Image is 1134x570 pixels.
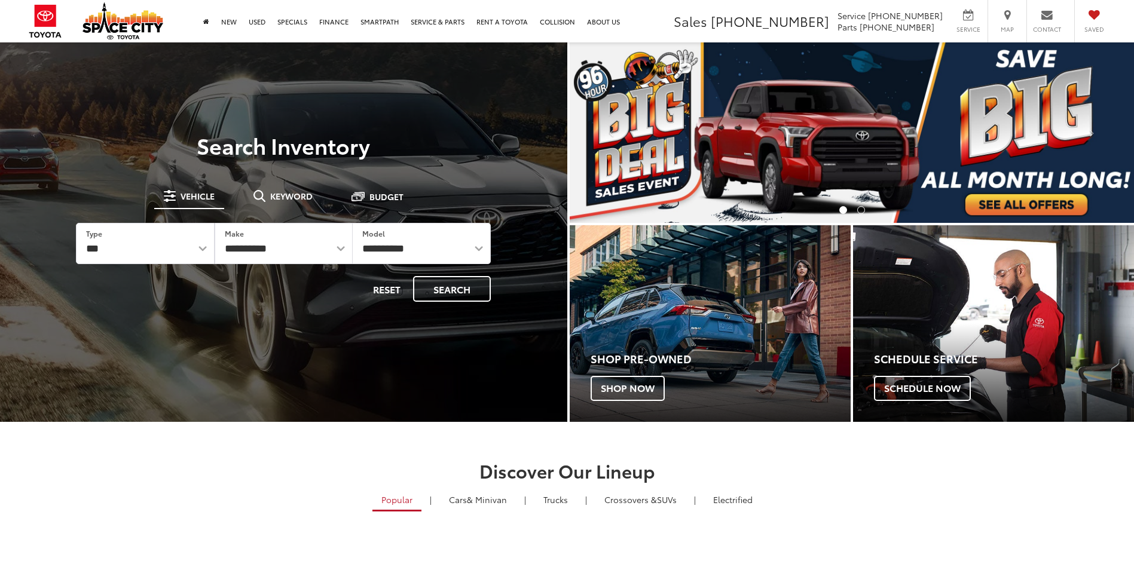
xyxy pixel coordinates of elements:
a: SUVs [595,489,686,510]
li: | [691,494,699,505]
li: | [521,494,529,505]
h2: Discover Our Lineup [146,461,989,480]
span: Budget [369,192,404,201]
a: Cars [440,489,516,510]
li: Go to slide number 1. [839,206,847,214]
span: Schedule Now [874,376,971,401]
h3: Search Inventory [50,133,517,157]
button: Search [413,276,491,302]
span: Contact [1033,25,1061,33]
span: [PHONE_NUMBER] [868,10,943,22]
a: Popular [372,489,421,511]
span: Map [994,25,1020,33]
a: Schedule Service Schedule Now [853,225,1134,422]
h4: Shop Pre-Owned [591,353,851,365]
span: Saved [1081,25,1107,33]
img: Space City Toyota [82,2,163,39]
div: Toyota [570,225,851,422]
label: Make [225,228,244,238]
button: Reset [363,276,411,302]
li: | [582,494,590,505]
span: Crossovers & [604,494,657,505]
h4: Schedule Service [874,353,1134,365]
span: Vehicle [181,192,215,200]
span: & Minivan [467,494,507,505]
span: [PHONE_NUMBER] [860,21,934,33]
span: Keyword [270,192,313,200]
label: Model [362,228,385,238]
div: Toyota [853,225,1134,422]
a: Electrified [704,489,762,510]
li: Go to slide number 2. [857,206,865,214]
li: | [427,494,435,505]
a: Shop Pre-Owned Shop Now [570,225,851,422]
span: Parts [837,21,857,33]
span: [PHONE_NUMBER] [711,11,829,30]
span: Shop Now [591,376,665,401]
span: Sales [674,11,707,30]
span: Service [837,10,866,22]
span: Service [955,25,982,33]
button: Click to view previous picture. [570,66,655,199]
a: Trucks [534,489,577,510]
button: Click to view next picture. [1049,66,1134,199]
label: Type [86,228,102,238]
